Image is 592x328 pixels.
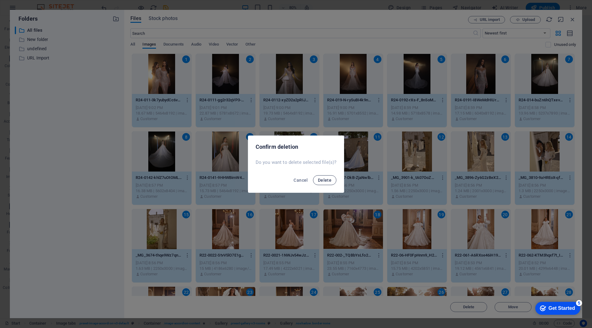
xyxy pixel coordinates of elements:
div: Get Started [18,7,45,12]
span: Cancel [294,178,308,183]
button: Delete [313,175,336,185]
span: Delete [318,178,331,183]
div: Get Started 5 items remaining, 0% complete [5,3,50,16]
button: Cancel [291,175,310,185]
div: 5 [46,1,52,7]
h2: Confirm deletion [256,143,337,151]
p: Do you want to delete selected file(s)? [256,159,337,165]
